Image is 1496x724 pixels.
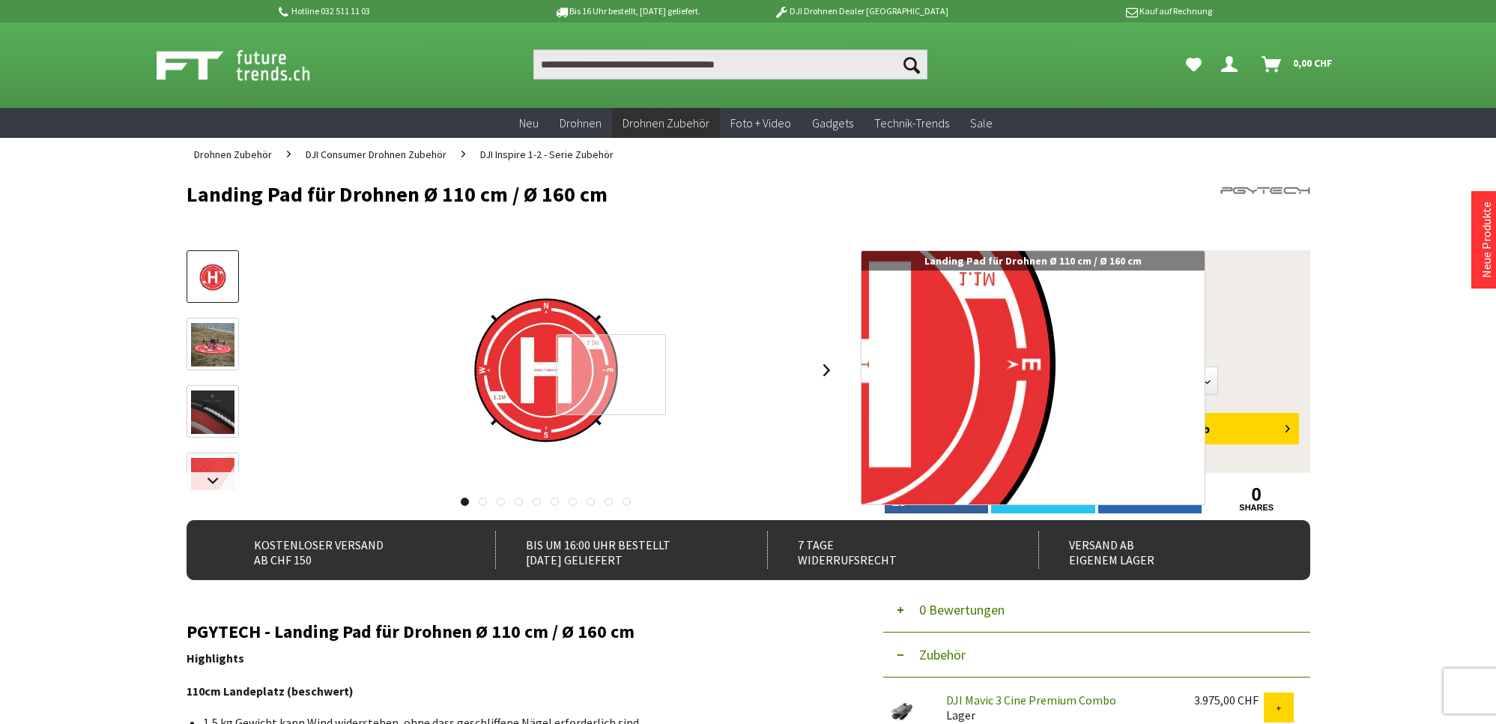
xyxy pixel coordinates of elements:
span: Drohnen Zubehör [623,115,709,130]
div: Lager [934,693,1182,723]
img: Shop Futuretrends - zur Startseite wechseln [157,46,343,84]
strong: Highlights [187,651,244,666]
button: Suchen [896,49,927,79]
h1: Landing Pad für Drohnen Ø 110 cm / Ø 160 cm [187,183,1085,205]
a: Warenkorb [1256,49,1340,79]
a: Neue Produkte [1479,202,1494,278]
div: 7 Tage Widerrufsrecht [767,531,1006,569]
a: Drohnen Zubehör [187,138,279,171]
a: DJI Consumer Drohnen Zubehör [298,138,454,171]
p: DJI Drohnen Dealer [GEOGRAPHIC_DATA] [744,2,978,20]
a: shares [1205,503,1309,513]
a: Drohnen Zubehör [612,108,720,139]
a: Dein Konto [1215,49,1250,79]
input: Produkt, Marke, Kategorie, EAN, Artikelnummer… [533,49,927,79]
div: Kostenloser Versand ab CHF 150 [224,531,463,569]
a: Gadgets [802,108,864,139]
a: DJI Mavic 3 Cine Premium Combo [946,693,1116,708]
img: Vorschau: Landing Pad für Drohnen Ø 110 cm / Ø 160 cm [191,256,234,299]
a: 0 [1205,486,1309,503]
img: PGYTECH [1220,183,1310,199]
div: Bis um 16:00 Uhr bestellt [DATE] geliefert [495,531,734,569]
a: Technik-Trends [864,108,960,139]
img: Landing Pad für Drohnen Ø 110 cm / Ø 160 cm [426,250,666,490]
h2: PGYTECH - Landing Pad für Drohnen Ø 110 cm / Ø 160 cm [187,622,838,642]
span: Technik-Trends [874,115,949,130]
span: Drohnen [560,115,602,130]
span: Gadgets [812,115,853,130]
p: Bis 16 Uhr bestellt, [DATE] geliefert. [510,2,744,20]
strong: 110cm Landeplatz (beschwert) [187,684,354,699]
a: Drohnen [549,108,612,139]
a: Meine Favoriten [1178,49,1209,79]
span: Sale [970,115,993,130]
a: Sale [960,108,1003,139]
span: DJI Consumer Drohnen Zubehör [306,148,446,161]
span: Landing Pad für Drohnen Ø 110 cm / Ø 160 cm [924,254,1142,268]
span: Drohnen Zubehör [194,148,272,161]
p: Hotline 032 511 11 03 [276,2,510,20]
a: Foto + Video [720,108,802,139]
span: DJI Inspire 1-2 - Serie Zubehör [480,148,614,161]
span: 0,00 CHF [1293,51,1333,75]
span: Foto + Video [730,115,791,130]
div: Versand ab eigenem Lager [1038,531,1277,569]
div: 3.975,00 CHF [1194,693,1264,708]
button: 0 Bewertungen [883,588,1310,633]
span: Neu [519,115,539,130]
a: DJI Inspire 1-2 - Serie Zubehör [473,138,621,171]
button: Zubehör [883,633,1310,678]
a: Neu [509,108,549,139]
p: Kauf auf Rechnung [978,2,1212,20]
